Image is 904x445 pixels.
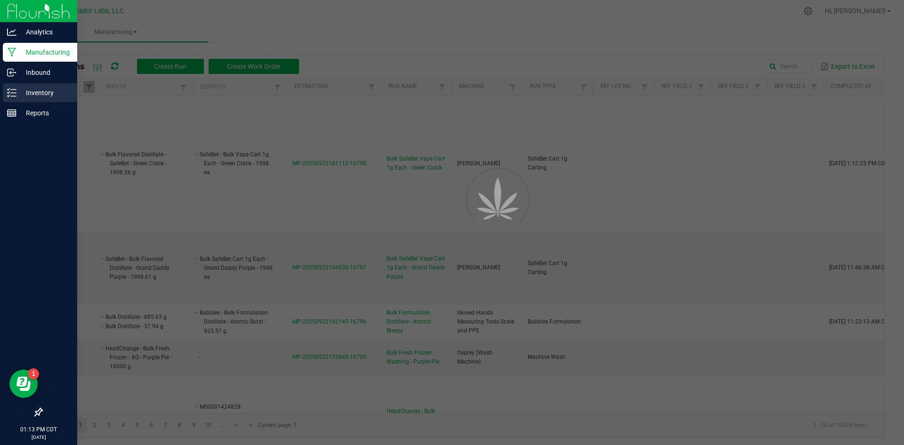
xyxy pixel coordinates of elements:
p: Analytics [16,26,73,38]
p: Manufacturing [16,47,73,58]
p: [DATE] [4,434,73,441]
iframe: Resource center [9,370,38,398]
p: Reports [16,107,73,119]
p: Inbound [16,67,73,78]
inline-svg: Inventory [7,88,16,97]
inline-svg: Manufacturing [7,48,16,57]
inline-svg: Analytics [7,27,16,37]
iframe: Resource center unread badge [28,368,39,380]
p: Inventory [16,87,73,98]
p: 01:13 PM CDT [4,425,73,434]
inline-svg: Inbound [7,68,16,77]
inline-svg: Reports [7,108,16,118]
